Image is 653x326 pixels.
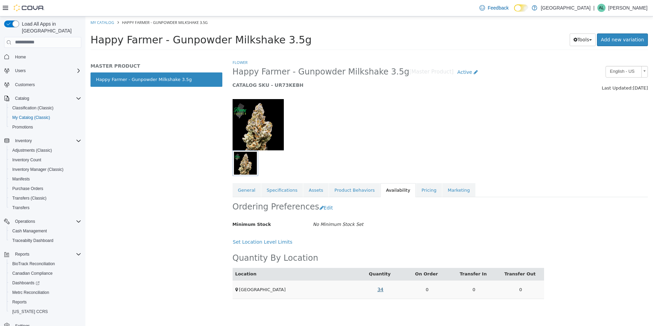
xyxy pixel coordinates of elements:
a: Reports [10,298,29,306]
span: Reports [15,252,29,257]
button: Traceabilty Dashboard [7,236,84,245]
button: Inventory [1,136,84,146]
span: Operations [15,219,35,224]
span: Promotions [10,123,81,131]
span: Happy Farmer - Gunpowder Milkshake 3.5g [5,17,226,29]
a: [US_STATE] CCRS [10,308,51,316]
button: Metrc Reconciliation [7,288,84,297]
td: 0 [365,264,412,282]
span: Cash Management [12,228,47,234]
button: Location [150,254,172,261]
button: Promotions [7,122,84,132]
span: Cash Management [10,227,81,235]
span: Canadian Compliance [12,271,53,276]
span: Home [12,53,81,61]
a: Marketing [357,167,390,181]
span: Manifests [10,175,81,183]
span: Transfers [10,204,81,212]
span: Customers [15,82,35,87]
button: Reports [7,297,84,307]
a: Specifications [176,167,218,181]
td: 0 [412,264,459,282]
span: Inventory [12,137,81,145]
a: Canadian Compliance [10,269,55,277]
img: 150 [147,83,198,134]
span: Active [372,53,387,58]
span: Dashboards [10,279,81,287]
button: Set Location Level Limits [147,219,211,232]
button: Inventory [12,137,34,145]
a: Classification (Classic) [10,104,56,112]
button: BioTrack Reconciliation [7,259,84,269]
a: Cash Management [10,227,50,235]
i: No Minimum Stock Set [227,205,278,210]
a: Product Behaviors [244,167,295,181]
button: Operations [1,217,84,226]
h5: CATALOG SKU - UR73KEBH [147,66,456,72]
a: Customers [12,81,38,89]
a: 34 [288,267,302,280]
button: Reports [12,250,32,258]
span: Transfers (Classic) [10,194,81,202]
a: Inventory Manager (Classic) [10,165,66,174]
span: [GEOGRAPHIC_DATA] [154,271,200,276]
a: Adjustments (Classic) [10,146,55,154]
span: Traceabilty Dashboard [12,238,53,243]
span: Last Updated: [516,69,547,74]
a: Dashboards [7,278,84,288]
a: My Catalog [5,3,29,9]
button: Purchase Orders [7,184,84,193]
a: Transfer In [374,255,403,260]
p: | [593,4,595,12]
a: Transfers [10,204,32,212]
span: Users [12,67,81,75]
a: On Order [330,255,354,260]
span: Feedback [488,4,509,11]
span: Classification (Classic) [10,104,81,112]
span: Washington CCRS [10,308,81,316]
span: Minimum Stock [147,205,186,210]
span: Adjustments (Classic) [10,146,81,154]
span: Metrc Reconciliation [12,290,49,295]
span: Happy Farmer - Gunpowder Milkshake 3.5g [147,50,324,61]
span: Inventory Count [10,156,81,164]
span: Users [15,68,26,73]
span: Manifests [12,176,30,182]
span: Traceabilty Dashboard [10,236,81,245]
a: Promotions [10,123,36,131]
span: Reports [12,250,81,258]
span: Customers [12,80,81,89]
a: Flower [147,43,162,49]
span: Purchase Orders [12,186,43,191]
button: My Catalog (Classic) [7,113,84,122]
span: Catalog [12,94,81,103]
p: [GEOGRAPHIC_DATA] [541,4,591,12]
span: Purchase Orders [10,185,81,193]
a: Transfer Out [419,255,451,260]
a: Pricing [331,167,357,181]
a: Inventory Count [10,156,44,164]
h2: Ordering Preferences [147,185,234,196]
h5: MASTER PRODUCT [5,46,137,53]
button: Users [12,67,28,75]
span: My Catalog (Classic) [12,115,50,120]
button: Transfers [7,203,84,213]
a: Purchase Orders [10,185,46,193]
a: General [147,167,176,181]
button: Canadian Compliance [7,269,84,278]
span: Metrc Reconciliation [10,288,81,297]
button: Catalog [1,94,84,103]
span: Dashboards [12,280,40,286]
span: Happy Farmer - Gunpowder Milkshake 3.5g [37,3,122,9]
button: Transfers (Classic) [7,193,84,203]
span: Reports [10,298,81,306]
input: Dark Mode [514,4,528,12]
p: [PERSON_NAME] [608,4,648,12]
button: Customers [1,80,84,90]
span: Reports [12,299,27,305]
a: English - US [520,50,562,61]
span: Promotions [12,124,33,130]
span: AL [599,4,604,12]
a: Availability [295,167,330,181]
a: Assets [218,167,243,181]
